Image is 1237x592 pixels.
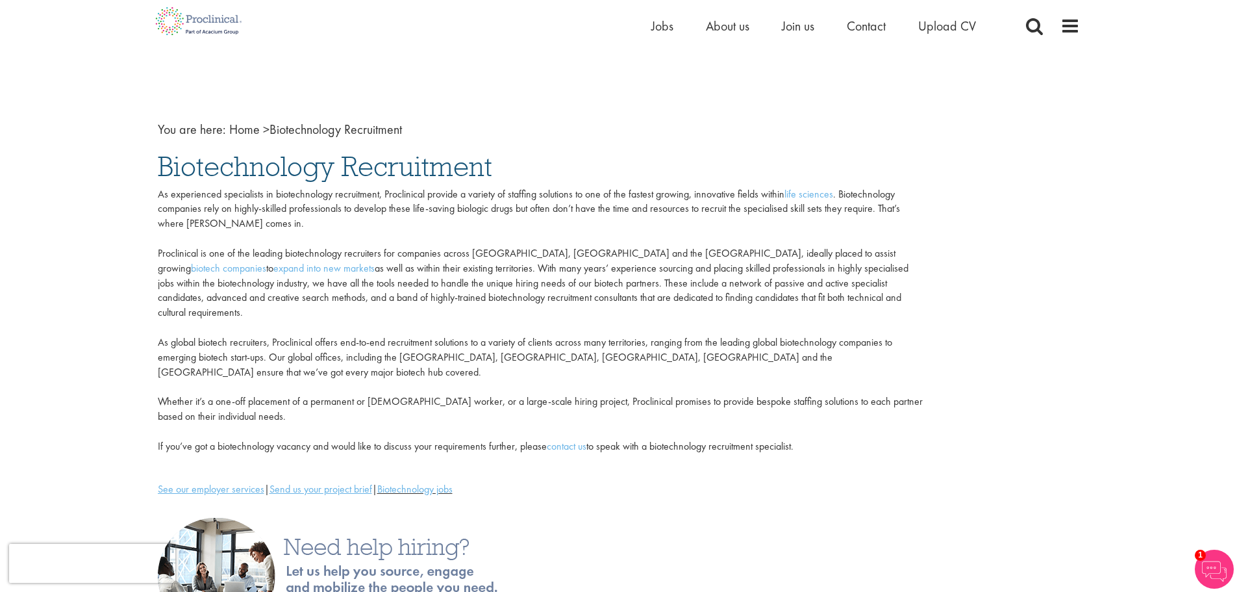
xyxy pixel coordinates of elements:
[918,18,976,34] a: Upload CV
[263,121,269,138] span: >
[158,569,547,582] a: Need help hiring?
[706,18,749,34] a: About us
[229,121,402,138] span: Biotechnology Recruitment
[377,482,453,496] a: Biotechnology jobs
[1195,550,1234,589] img: Chatbot
[782,18,814,34] a: Join us
[269,482,372,496] a: Send us your project brief
[1195,550,1206,561] span: 1
[273,261,375,275] a: expand into new markets
[651,18,673,34] a: Jobs
[158,187,923,454] p: As experienced specialists in biotechnology recruitment, Proclinical provide a variety of staffin...
[9,544,175,583] iframe: reCAPTCHA
[847,18,886,34] a: Contact
[229,121,260,138] a: breadcrumb link to Home
[158,121,226,138] span: You are here:
[158,149,492,184] span: Biotechnology Recruitment
[158,482,923,497] div: | |
[784,187,833,201] a: life sciences
[158,482,264,496] a: See our employer services
[191,261,266,275] a: biotech companies
[547,439,586,453] a: contact us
